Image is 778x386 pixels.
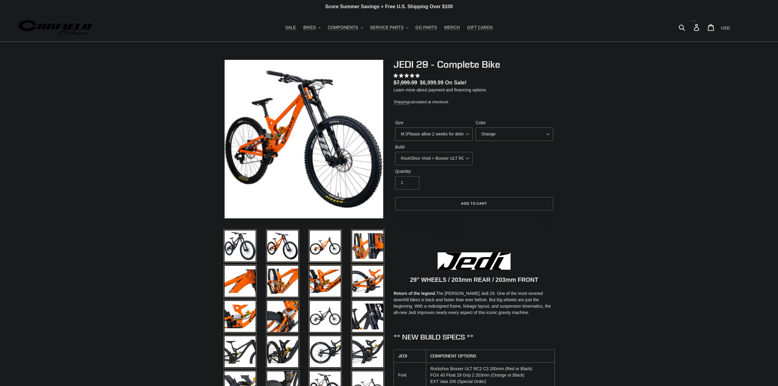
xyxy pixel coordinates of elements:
[351,300,384,333] img: Load image into Gallery viewer, JEDI 29 - Complete Bike
[285,25,296,30] span: SALE
[308,265,342,298] img: Load image into Gallery viewer, JEDI 29 - Complete Bike
[394,80,417,86] s: $7,999.99
[415,25,437,30] span: GG PARTS
[395,168,473,175] label: Quantity
[351,335,384,368] img: Load image into Gallery viewer, JEDI 29 - Complete Bike
[394,87,486,92] a: Learn more about payment and financing options
[303,25,316,30] span: BIKES
[430,366,532,371] span: Rockshox Boxxer ULT RC2 C3 200mm (Red or Black)
[467,25,493,30] span: GIFT CARDS
[223,229,257,263] img: Load image into Gallery viewer, JEDI 29 - Complete Bike
[444,25,460,30] span: MERCH
[464,23,496,32] a: GIFT CARDS
[367,23,411,32] button: SERVICE PARTS
[308,229,342,263] img: Load image into Gallery viewer, JEDI 29 - Complete Bike
[395,197,553,210] button: Add to cart
[308,335,342,368] img: Load image into Gallery viewer, JEDI 29 - Complete Bike
[461,201,487,206] span: Add to cart
[430,373,525,377] span: FOX 40 Float 29 Grip 2 203mm (Orange or Black)
[476,120,553,126] label: Color
[266,335,299,368] img: Load image into Gallery viewer, JEDI 29 - Complete Bike
[266,229,299,263] img: Load image into Gallery viewer, JEDI 29 - Complete Bike
[266,300,299,333] img: Load image into Gallery viewer, JEDI 29 - Complete Bike
[394,291,436,296] strong: Return of the legend.
[223,335,257,368] img: Load image into Gallery viewer, JEDI 29 - Complete Bike
[395,144,473,150] label: Build
[300,23,323,32] button: BIKES
[394,333,555,341] h3: ** NEW BUILD SPECS **
[325,23,366,32] button: COMPONENTS
[394,350,426,363] th: JEDI
[682,21,697,34] input: Search
[430,379,486,384] span: EXT Vaia 200 (Special Order)
[420,80,444,86] span: $6,999.99
[394,73,421,78] span: 5.00 stars
[17,18,93,37] img: Canfield Bikes
[266,265,299,298] img: Load image into Gallery viewer, JEDI 29 - Complete Bike
[438,252,511,270] img: Jedi Logo
[328,25,358,30] span: COMPONENTS
[410,276,538,283] strong: 29" WHEELS / 203mm REAR / 203mm FRONT
[394,100,409,105] a: Shipping
[394,290,555,316] p: The [PERSON_NAME] Jedi 29. One of the most revered downhill bikes is back and faster than ever be...
[223,300,257,333] img: Load image into Gallery viewer, JEDI 29 - Complete Bike
[412,23,440,32] a: GG PARTS
[308,300,342,333] img: Load image into Gallery viewer, JEDI 29 - Complete Bike
[223,265,257,298] img: Load image into Gallery viewer, JEDI 29 - Complete Bike
[395,120,473,126] label: Size
[394,59,555,70] h1: JEDI 29 - Complete Bike
[351,265,384,298] img: Load image into Gallery viewer, JEDI 29 - Complete Bike
[370,25,403,30] span: SERVICE PARTS
[445,79,466,87] span: On Sale!
[225,60,383,218] img: JEDI 29 - Complete Bike
[351,229,384,263] img: Load image into Gallery viewer, JEDI 29 - Complete Bike
[441,23,463,32] a: MERCH
[426,350,555,363] th: COMPONENT OPTIONS
[282,23,299,32] a: SALE
[394,99,555,105] div: calculated at checkout.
